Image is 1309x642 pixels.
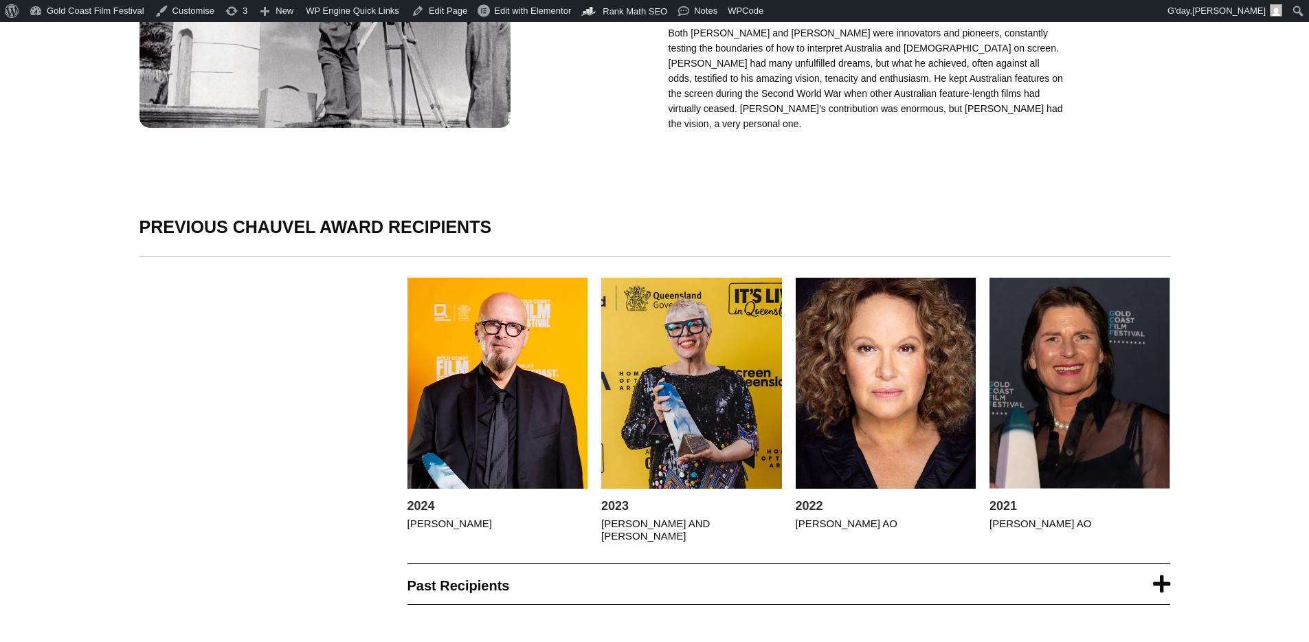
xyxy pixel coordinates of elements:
p: Both [PERSON_NAME] and [PERSON_NAME] were innovators and pioneers, constantly testing the boundar... [669,25,1065,131]
h4: 2024 [407,499,588,514]
a: Past Recipients [407,578,510,593]
h2: PREVIOUS CHAUVEL Award recipients [139,219,1170,236]
h4: 2023 [601,499,782,514]
h4: 2021 [989,499,1170,514]
span: Edit with Elementor [494,5,571,16]
h4: [PERSON_NAME] AO [796,518,976,530]
h4: 2022 [796,499,976,514]
span: [PERSON_NAME] [1192,5,1266,16]
h4: [PERSON_NAME] ao [989,518,1170,530]
span: Rank Math SEO [603,6,667,16]
h4: [PERSON_NAME] and [PERSON_NAME] [601,518,782,542]
h4: [PERSON_NAME] [407,518,588,530]
div: Past Recipients [407,564,1170,604]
